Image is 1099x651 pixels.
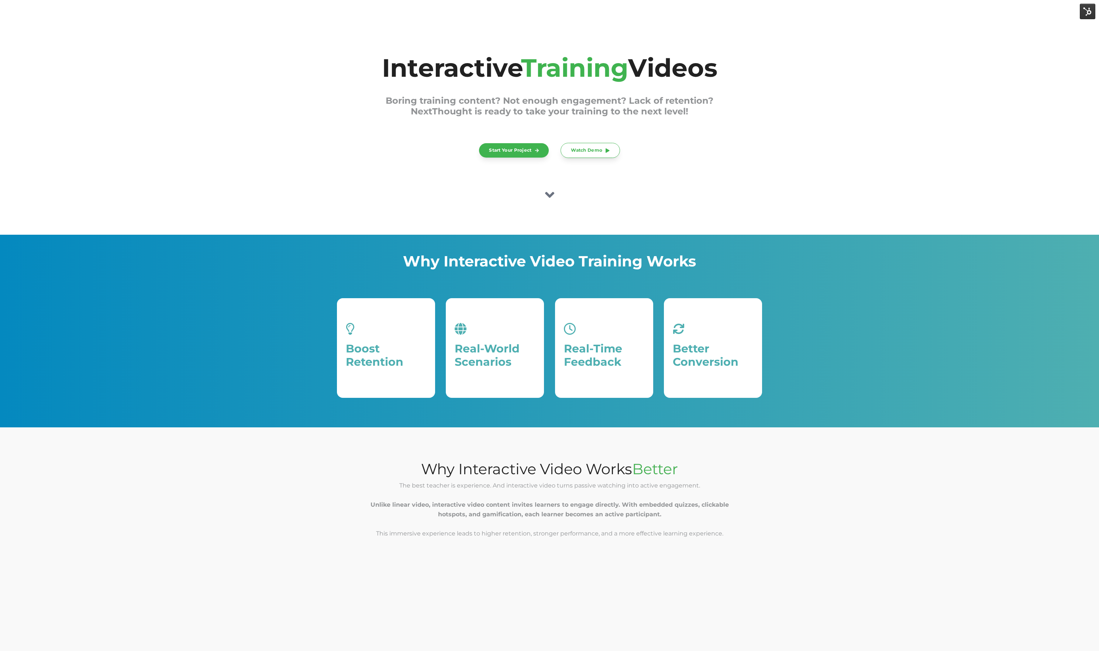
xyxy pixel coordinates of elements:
[421,460,632,478] span: Why Interactive Video Works
[561,143,620,158] a: Watch Demo
[403,252,696,270] span: Why Interactive Video Training Works
[1080,4,1095,19] img: HubSpot Tools Menu Toggle
[386,95,713,117] span: Boring training content? Not enough engagement? Lack of retention? NextThought is ready to take y...
[371,501,729,518] strong: Unlike linear video, interactive video content invites learners to engage directly. With embedded...
[382,52,717,83] span: Interactive Videos
[632,460,678,478] span: Better
[479,143,549,158] a: Start Your Project
[371,482,729,537] span: The best teacher is experience. And interactive video turns passive watching into active engageme...
[455,342,520,369] span: Real-World Scenarios
[521,52,628,83] span: Training
[346,342,403,369] span: Boost Retention
[564,342,622,369] span: Real-Time Feedback
[673,342,738,369] span: Better Conversion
